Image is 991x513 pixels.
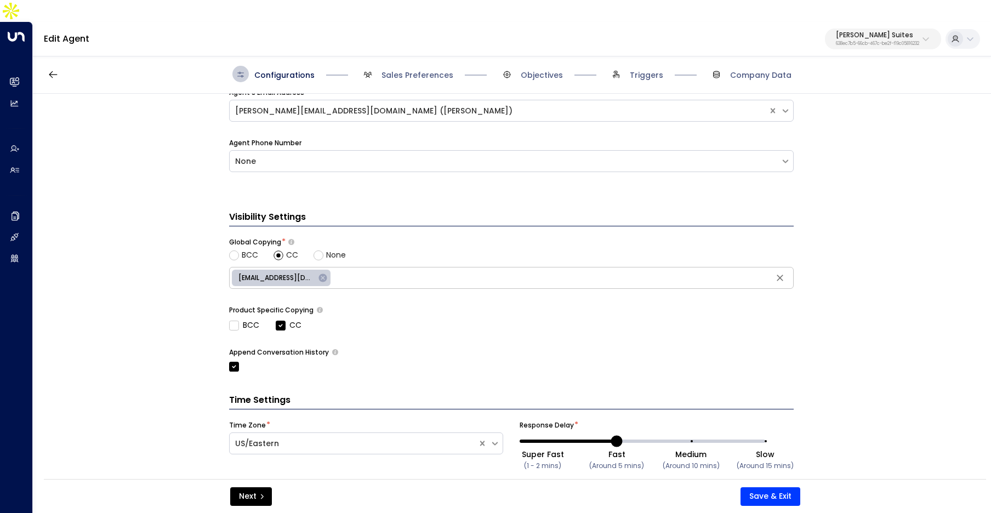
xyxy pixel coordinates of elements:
span: BCC [242,249,258,261]
p: [PERSON_NAME] Suites [836,32,919,38]
span: [EMAIL_ADDRESS][DOMAIN_NAME] [232,273,321,283]
div: Fast [589,449,644,460]
label: Time Zone [229,420,266,430]
button: Clear [772,270,788,286]
p: 638ec7b5-66cb-467c-be2f-f19c05816232 [836,42,919,46]
button: Choose whether the agent should include specific emails in the CC or BCC line of all outgoing ema... [288,238,294,246]
label: Product Specific Copying [229,305,314,315]
button: Save & Exit [741,487,800,506]
small: (Around 5 mins) [589,461,644,470]
label: BCC [229,320,259,331]
button: Only use if needed, as email clients normally append the conversation history to outgoing emails.... [332,349,338,355]
div: Super Fast [522,449,564,460]
span: Sales Preferences [381,70,453,81]
h3: Time Settings [229,394,794,409]
button: Determine if there should be product-specific CC or BCC rules for all of the agent’s emails. Sele... [317,307,323,313]
div: [PERSON_NAME][EMAIL_ADDRESS][DOMAIN_NAME] ([PERSON_NAME]) [235,105,762,117]
span: CC [286,249,298,261]
button: [PERSON_NAME] Suites638ec7b5-66cb-467c-be2f-f19c05816232 [825,29,941,49]
span: None [326,249,346,261]
button: Next [230,487,272,506]
h3: Visibility Settings [229,210,794,226]
label: Agent Phone Number [229,138,301,148]
label: Global Copying [229,237,281,247]
label: CC [276,320,301,331]
label: Response Delay [520,420,574,430]
small: (1 - 2 mins) [524,461,561,470]
label: Append Conversation History [229,347,329,357]
span: Configurations [254,70,315,81]
small: (Around 15 mins) [737,461,794,470]
div: Slow [737,449,794,460]
div: Medium [663,449,720,460]
a: Edit Agent [44,32,89,45]
div: [EMAIL_ADDRESS][DOMAIN_NAME] [232,270,331,286]
small: (Around 10 mins) [663,461,720,470]
span: Objectives [521,70,563,81]
div: None [235,156,775,167]
span: Triggers [630,70,663,81]
span: Company Data [730,70,791,81]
